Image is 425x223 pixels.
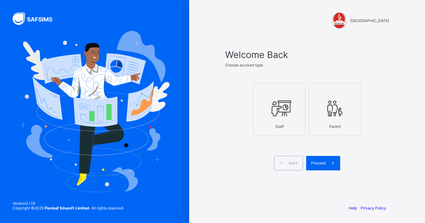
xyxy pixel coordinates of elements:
[289,161,298,165] span: Back
[20,31,170,192] img: Hero Image
[311,161,326,165] span: Proceed
[13,206,124,210] span: Copyright © 2025 All rights reserved.
[44,206,90,210] strong: Flexisaf Edusoft Limited.
[225,49,389,60] span: Welcome Back
[349,206,357,210] a: Help
[13,13,60,25] img: SAFSIMS Logo
[225,63,263,67] span: Choose account type
[13,201,124,206] span: Version 0.1.19
[350,18,389,23] span: [GEOGRAPHIC_DATA]
[257,121,302,132] div: Staff
[312,121,358,132] div: Parent
[361,206,386,210] a: Privacy Policy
